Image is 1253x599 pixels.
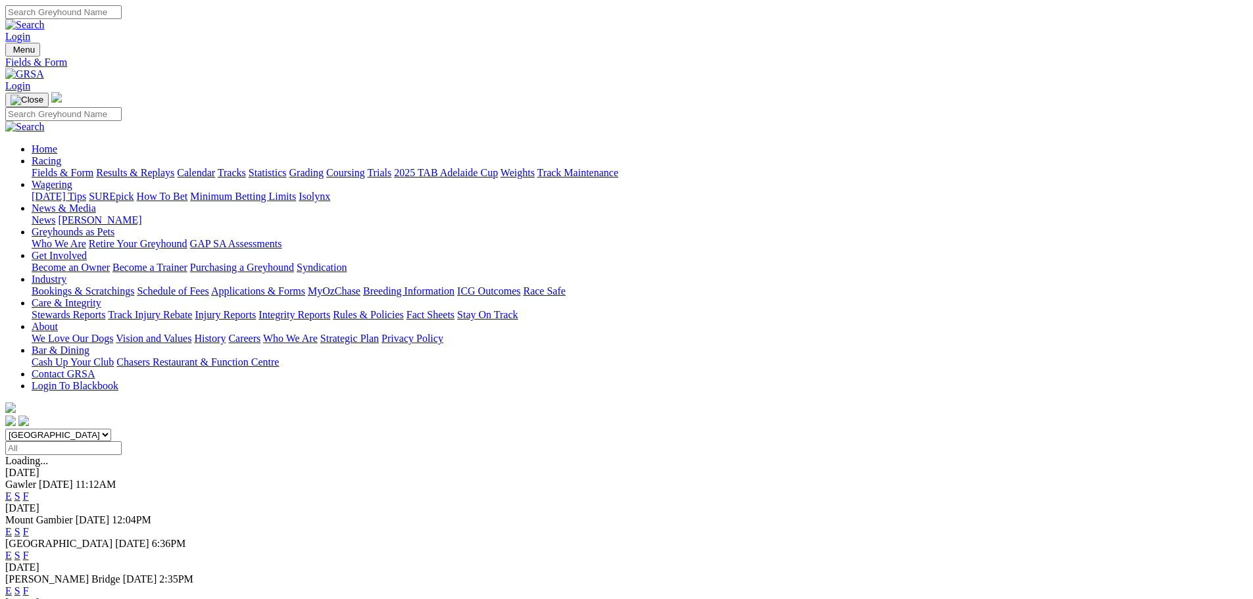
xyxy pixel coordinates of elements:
a: About [32,321,58,332]
a: News & Media [32,203,96,214]
a: Race Safe [523,285,565,297]
div: Bar & Dining [32,356,1248,368]
div: Get Involved [32,262,1248,274]
a: Greyhounds as Pets [32,226,114,237]
a: Contact GRSA [32,368,95,379]
a: Chasers Restaurant & Function Centre [116,356,279,368]
a: Get Involved [32,250,87,261]
img: logo-grsa-white.png [5,402,16,413]
div: About [32,333,1248,345]
a: F [23,526,29,537]
a: Cash Up Your Club [32,356,114,368]
span: [GEOGRAPHIC_DATA] [5,538,112,549]
a: We Love Our Dogs [32,333,113,344]
a: Login To Blackbook [32,380,118,391]
a: Home [32,143,57,155]
a: Retire Your Greyhound [89,238,187,249]
span: Gawler [5,479,36,490]
img: GRSA [5,68,44,80]
button: Toggle navigation [5,43,40,57]
a: Track Injury Rebate [108,309,192,320]
a: Become an Owner [32,262,110,273]
a: F [23,491,29,502]
a: Weights [501,167,535,178]
img: Search [5,121,45,133]
a: How To Bet [137,191,188,202]
a: Breeding Information [363,285,455,297]
a: Stewards Reports [32,309,105,320]
img: logo-grsa-white.png [51,92,62,103]
a: Grading [289,167,324,178]
input: Select date [5,441,122,455]
a: Care & Integrity [32,297,101,308]
a: Bar & Dining [32,345,89,356]
a: Injury Reports [195,309,256,320]
a: Calendar [177,167,215,178]
a: E [5,491,12,502]
input: Search [5,5,122,19]
a: 2025 TAB Adelaide Cup [394,167,498,178]
a: Who We Are [263,333,318,344]
span: Menu [13,45,35,55]
a: Who We Are [32,238,86,249]
a: Bookings & Scratchings [32,285,134,297]
div: [DATE] [5,467,1248,479]
a: Applications & Forms [211,285,305,297]
a: GAP SA Assessments [190,238,282,249]
a: Syndication [297,262,347,273]
input: Search [5,107,122,121]
a: S [14,585,20,596]
span: 2:35PM [159,573,193,585]
a: Rules & Policies [333,309,404,320]
a: E [5,526,12,537]
span: [DATE] [115,538,149,549]
a: E [5,550,12,561]
a: Become a Trainer [112,262,187,273]
a: Purchasing a Greyhound [190,262,294,273]
a: Isolynx [299,191,330,202]
span: [PERSON_NAME] Bridge [5,573,120,585]
a: Login [5,80,30,91]
a: Strategic Plan [320,333,379,344]
a: Tracks [218,167,246,178]
a: [DATE] Tips [32,191,86,202]
a: Fact Sheets [406,309,455,320]
a: Integrity Reports [258,309,330,320]
a: [PERSON_NAME] [58,214,141,226]
a: Wagering [32,179,72,190]
a: Industry [32,274,66,285]
a: News [32,214,55,226]
a: ICG Outcomes [457,285,520,297]
a: MyOzChase [308,285,360,297]
img: Close [11,95,43,105]
div: Industry [32,285,1248,297]
a: Fields & Form [5,57,1248,68]
span: 6:36PM [152,538,186,549]
a: Login [5,31,30,42]
div: [DATE] [5,502,1248,514]
div: News & Media [32,214,1248,226]
span: 11:12AM [76,479,116,490]
a: Schedule of Fees [137,285,209,297]
a: Track Maintenance [537,167,618,178]
span: Mount Gambier [5,514,73,525]
a: Coursing [326,167,365,178]
a: Results & Replays [96,167,174,178]
a: S [14,550,20,561]
span: [DATE] [76,514,110,525]
div: Wagering [32,191,1248,203]
a: S [14,491,20,502]
a: Fields & Form [32,167,93,178]
a: Minimum Betting Limits [190,191,296,202]
a: Stay On Track [457,309,518,320]
img: Search [5,19,45,31]
a: F [23,550,29,561]
a: Racing [32,155,61,166]
img: twitter.svg [18,416,29,426]
button: Toggle navigation [5,93,49,107]
span: [DATE] [123,573,157,585]
span: 12:04PM [112,514,151,525]
div: Racing [32,167,1248,179]
a: History [194,333,226,344]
